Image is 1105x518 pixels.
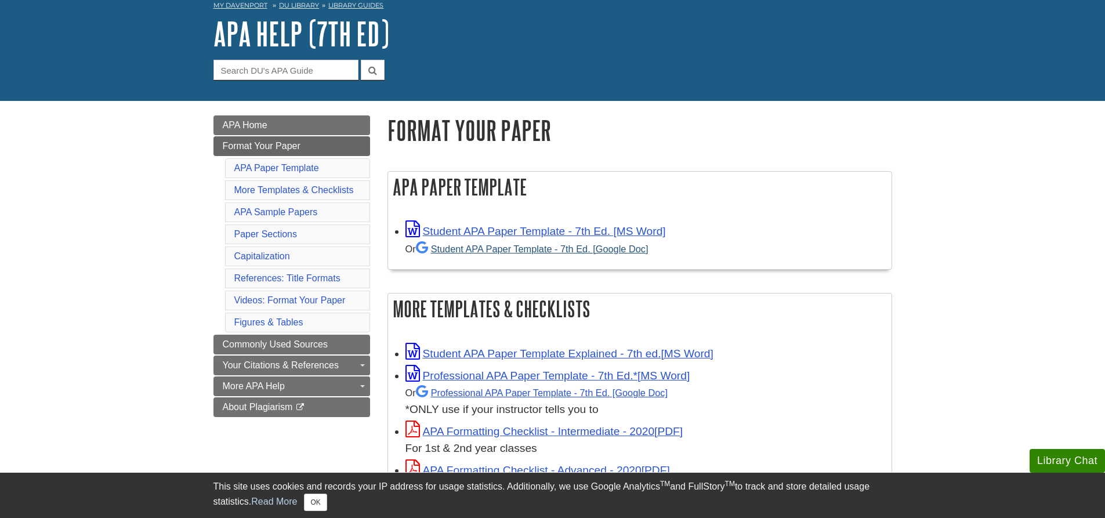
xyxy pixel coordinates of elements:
div: Guide Page Menu [213,115,370,417]
h2: APA Paper Template [388,172,892,202]
button: Library Chat [1030,449,1105,473]
span: Format Your Paper [223,141,300,151]
a: References: Title Formats [234,273,340,283]
h2: More Templates & Checklists [388,294,892,324]
a: Videos: Format Your Paper [234,295,346,305]
a: Link opens in new window [405,347,713,360]
a: Link opens in new window [405,464,670,476]
a: APA Home [213,115,370,135]
a: APA Sample Papers [234,207,318,217]
input: Search DU's APA Guide [213,60,358,80]
a: Read More [251,497,297,506]
a: DU Library [279,1,319,9]
a: Link opens in new window [405,425,683,437]
small: Or [405,244,648,254]
span: About Plagiarism [223,402,293,412]
a: Your Citations & References [213,356,370,375]
a: Format Your Paper [213,136,370,156]
button: Close [304,494,327,511]
a: Link opens in new window [405,370,690,382]
a: APA Help (7th Ed) [213,16,389,52]
div: *ONLY use if your instructor tells you to [405,384,886,418]
a: Commonly Used Sources [213,335,370,354]
a: Link opens in new window [405,225,666,237]
a: Student APA Paper Template - 7th Ed. [Google Doc] [416,244,648,254]
sup: TM [660,480,670,488]
i: This link opens in a new window [295,404,305,411]
h1: Format Your Paper [387,115,892,145]
a: Paper Sections [234,229,298,239]
a: Professional APA Paper Template - 7th Ed. [416,387,668,398]
a: APA Paper Template [234,163,319,173]
div: This site uses cookies and records your IP address for usage statistics. Additionally, we use Goo... [213,480,892,511]
a: My Davenport [213,1,267,10]
small: Or [405,387,668,398]
a: Figures & Tables [234,317,303,327]
sup: TM [725,480,735,488]
a: More Templates & Checklists [234,185,354,195]
a: More APA Help [213,376,370,396]
span: Commonly Used Sources [223,339,328,349]
span: Your Citations & References [223,360,339,370]
a: Capitalization [234,251,290,261]
span: APA Home [223,120,267,130]
div: For 1st & 2nd year classes [405,440,886,457]
span: More APA Help [223,381,285,391]
a: About Plagiarism [213,397,370,417]
a: Library Guides [328,1,383,9]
